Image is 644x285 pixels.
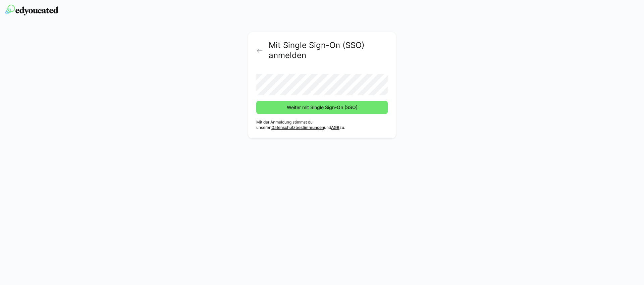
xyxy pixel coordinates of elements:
h2: Mit Single Sign-On (SSO) anmelden [269,40,388,60]
span: Weiter mit Single Sign-On (SSO) [286,104,359,111]
p: Mit der Anmeldung stimmst du unseren und zu. [256,120,388,130]
button: Weiter mit Single Sign-On (SSO) [256,101,388,114]
a: Datenschutzbestimmungen [271,125,324,130]
a: AGB [331,125,339,130]
img: edyoucated [5,5,58,15]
